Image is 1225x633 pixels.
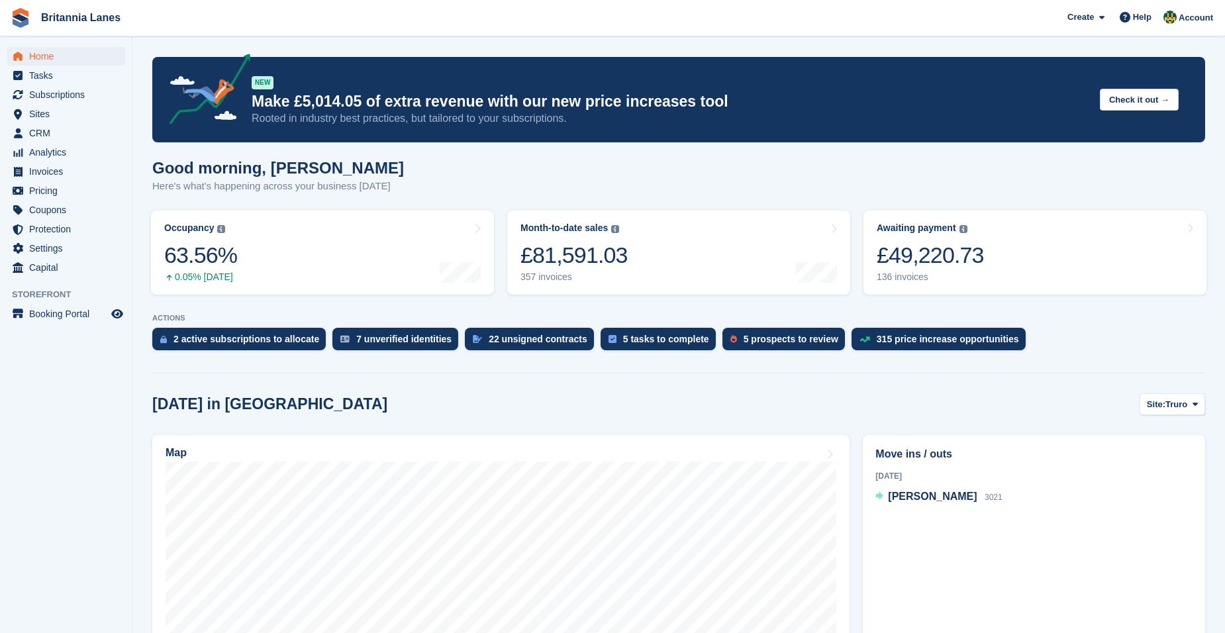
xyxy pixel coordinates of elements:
a: menu [7,124,125,142]
span: Sites [29,105,109,123]
h2: Map [166,447,187,459]
a: menu [7,105,125,123]
a: 315 price increase opportunities [852,328,1032,357]
img: task-75834270c22a3079a89374b754ae025e5fb1db73e45f91037f5363f120a921f8.svg [609,335,616,343]
span: Pricing [29,181,109,200]
img: icon-info-grey-7440780725fd019a000dd9b08b2336e03edf1995a4989e88bcd33f0948082b44.svg [217,225,225,233]
a: Month-to-date sales £81,591.03 357 invoices [507,211,850,295]
a: Britannia Lanes [36,7,126,28]
img: active_subscription_to_allocate_icon-d502201f5373d7db506a760aba3b589e785aa758c864c3986d89f69b8ff3... [160,335,167,344]
span: Help [1133,11,1151,24]
span: Invoices [29,162,109,181]
div: 0.05% [DATE] [164,271,237,283]
a: menu [7,258,125,277]
h1: Good morning, [PERSON_NAME] [152,159,404,177]
img: price_increase_opportunities-93ffe204e8149a01c8c9dc8f82e8f89637d9d84a8eef4429ea346261dce0b2c0.svg [859,336,870,342]
span: Analytics [29,143,109,162]
span: Home [29,47,109,66]
button: Site: Truro [1140,393,1205,415]
p: Make £5,014.05 of extra revenue with our new price increases tool [252,92,1089,111]
div: NEW [252,76,273,89]
div: Awaiting payment [877,222,956,234]
a: menu [7,162,125,181]
div: 357 invoices [520,271,628,283]
a: menu [7,305,125,323]
button: Check it out → [1100,89,1179,111]
h2: [DATE] in [GEOGRAPHIC_DATA] [152,395,387,413]
span: Tasks [29,66,109,85]
h2: Move ins / outs [875,446,1193,462]
span: Truro [1165,398,1187,411]
img: price-adjustments-announcement-icon-8257ccfd72463d97f412b2fc003d46551f7dbcb40ab6d574587a9cd5c0d94... [158,54,251,129]
span: Storefront [12,288,132,301]
span: 3021 [985,493,1003,502]
span: Coupons [29,201,109,219]
span: Create [1067,11,1094,24]
a: Occupancy 63.56% 0.05% [DATE] [151,211,494,295]
p: ACTIONS [152,314,1205,322]
span: Settings [29,239,109,258]
span: Capital [29,258,109,277]
img: Sarah Lane [1163,11,1177,24]
img: contract_signature_icon-13c848040528278c33f63329250d36e43548de30e8caae1d1a13099fd9432cc5.svg [473,335,482,343]
div: Occupancy [164,222,214,234]
img: icon-info-grey-7440780725fd019a000dd9b08b2336e03edf1995a4989e88bcd33f0948082b44.svg [959,225,967,233]
span: Site: [1147,398,1165,411]
span: Protection [29,220,109,238]
span: [PERSON_NAME] [888,491,977,502]
div: 2 active subscriptions to allocate [173,334,319,344]
a: menu [7,201,125,219]
div: £81,591.03 [520,242,628,269]
div: 315 price increase opportunities [877,334,1019,344]
div: 136 invoices [877,271,984,283]
img: icon-info-grey-7440780725fd019a000dd9b08b2336e03edf1995a4989e88bcd33f0948082b44.svg [611,225,619,233]
a: menu [7,239,125,258]
a: 5 prospects to review [722,328,852,357]
span: Booking Portal [29,305,109,323]
a: menu [7,181,125,200]
span: Subscriptions [29,85,109,104]
p: Rooted in industry best practices, but tailored to your subscriptions. [252,111,1089,126]
div: 7 unverified identities [356,334,452,344]
div: 5 prospects to review [744,334,838,344]
a: Preview store [109,306,125,322]
div: Month-to-date sales [520,222,608,234]
a: menu [7,47,125,66]
a: 2 active subscriptions to allocate [152,328,332,357]
p: Here's what's happening across your business [DATE] [152,179,404,194]
div: [DATE] [875,470,1193,482]
a: menu [7,220,125,238]
a: menu [7,143,125,162]
div: £49,220.73 [877,242,984,269]
a: 7 unverified identities [332,328,465,357]
img: prospect-51fa495bee0391a8d652442698ab0144808aea92771e9ea1ae160a38d050c398.svg [730,335,737,343]
a: Awaiting payment £49,220.73 136 invoices [863,211,1206,295]
div: 22 unsigned contracts [489,334,587,344]
span: CRM [29,124,109,142]
img: verify_identity-adf6edd0f0f0b5bbfe63781bf79b02c33cf7c696d77639b501bdc392416b5a36.svg [340,335,350,343]
div: 5 tasks to complete [623,334,709,344]
a: 22 unsigned contracts [465,328,601,357]
a: menu [7,66,125,85]
div: 63.56% [164,242,237,269]
a: 5 tasks to complete [601,328,722,357]
a: [PERSON_NAME] 3021 [875,489,1002,506]
a: menu [7,85,125,104]
img: stora-icon-8386f47178a22dfd0bd8f6a31ec36ba5ce8667c1dd55bd0f319d3a0aa187defe.svg [11,8,30,28]
span: Account [1179,11,1213,24]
